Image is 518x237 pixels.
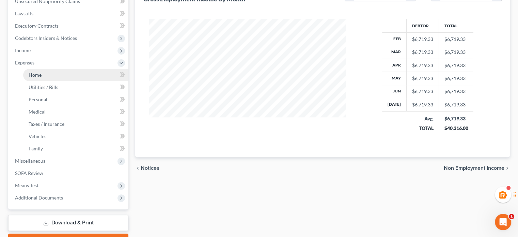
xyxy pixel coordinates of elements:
span: Notices [141,165,159,171]
i: chevron_left [135,165,141,171]
div: Avg. [412,115,433,122]
div: $6,719.33 [444,115,468,122]
th: Total [439,19,473,32]
div: $6,719.33 [412,36,433,43]
button: chevron_left Notices [135,165,159,171]
td: $6,719.33 [439,59,473,72]
button: Non Employment Income chevron_right [444,165,510,171]
a: Medical [23,106,128,118]
a: Lawsuits [10,8,128,20]
th: Jun [382,85,407,98]
span: Lawsuits [15,11,33,16]
a: Personal [23,93,128,106]
td: $6,719.33 [439,46,473,59]
span: Executory Contracts [15,23,59,29]
span: Taxes / Insurance [29,121,64,127]
a: SOFA Review [10,167,128,179]
th: May [382,72,407,85]
th: Feb [382,33,407,46]
div: $6,719.33 [412,101,433,108]
a: Home [23,69,128,81]
span: Vehicles [29,133,46,139]
th: [DATE] [382,98,407,111]
td: $6,719.33 [439,33,473,46]
iframe: Intercom live chat [495,214,511,230]
i: chevron_right [504,165,510,171]
td: $6,719.33 [439,85,473,98]
span: Means Test [15,182,38,188]
a: Taxes / Insurance [23,118,128,130]
span: Family [29,146,43,151]
td: $6,719.33 [439,72,473,85]
span: Income [15,47,31,53]
span: Personal [29,97,47,102]
span: Non Employment Income [444,165,504,171]
span: Medical [29,109,46,115]
span: Home [29,72,42,78]
div: $6,719.33 [412,75,433,82]
th: Apr [382,59,407,72]
div: TOTAL [412,125,433,132]
div: $6,719.33 [412,62,433,69]
span: Codebtors Insiders & Notices [15,35,77,41]
a: Utilities / Bills [23,81,128,93]
td: $6,719.33 [439,98,473,111]
th: Mar [382,46,407,59]
div: $6,719.33 [412,49,433,56]
span: Miscellaneous [15,158,45,164]
th: Debtor [406,19,439,32]
a: Executory Contracts [10,20,128,32]
div: $40,316.00 [444,125,468,132]
span: SOFA Review [15,170,43,176]
span: Utilities / Bills [29,84,58,90]
a: Vehicles [23,130,128,143]
span: Additional Documents [15,195,63,201]
a: Family [23,143,128,155]
span: Expenses [15,60,34,65]
div: $6,719.33 [412,88,433,95]
span: 1 [509,214,514,219]
a: Download & Print [8,215,128,231]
